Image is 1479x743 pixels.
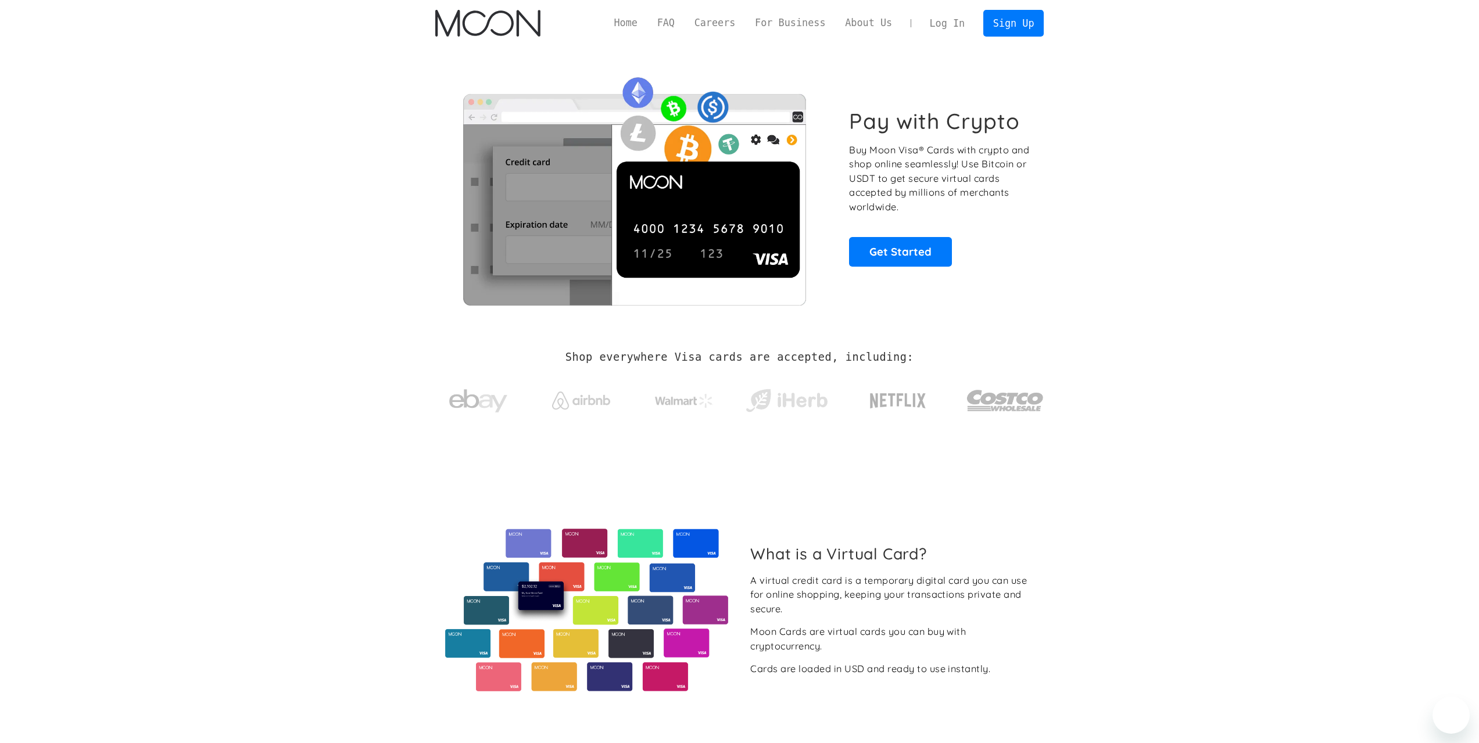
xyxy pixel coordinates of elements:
[835,16,902,30] a: About Us
[565,351,914,364] h2: Shop everywhere Visa cards are accepted, including:
[655,394,713,408] img: Walmart
[849,108,1020,134] h1: Pay with Crypto
[552,392,610,410] img: Airbnb
[750,662,990,676] div: Cards are loaded in USD and ready to use instantly.
[849,237,952,266] a: Get Started
[750,624,1034,653] div: Moon Cards are virtual cards you can buy with cryptocurrency.
[966,367,1044,428] a: Costco
[435,10,540,37] img: Moon Logo
[435,371,522,425] a: ebay
[966,379,1044,422] img: Costco
[849,143,1031,214] p: Buy Moon Visa® Cards with crypto and shop online seamlessly! Use Bitcoin or USDT to get secure vi...
[750,573,1034,616] div: A virtual credit card is a temporary digital card you can use for online shopping, keeping your t...
[435,10,540,37] a: home
[685,16,745,30] a: Careers
[604,16,647,30] a: Home
[538,380,624,415] a: Airbnb
[743,374,830,422] a: iHerb
[983,10,1044,36] a: Sign Up
[920,10,975,36] a: Log In
[869,386,927,415] img: Netflix
[449,383,507,419] img: ebay
[750,544,1034,563] h2: What is a Virtual Card?
[435,69,833,305] img: Moon Cards let you spend your crypto anywhere Visa is accepted.
[640,382,727,414] a: Walmart
[743,386,830,416] img: iHerb
[647,16,685,30] a: FAQ
[1433,697,1470,734] iframe: Pulsante per aprire la finestra di messaggistica
[745,16,835,30] a: For Business
[443,529,730,691] img: Virtual cards from Moon
[846,375,950,421] a: Netflix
